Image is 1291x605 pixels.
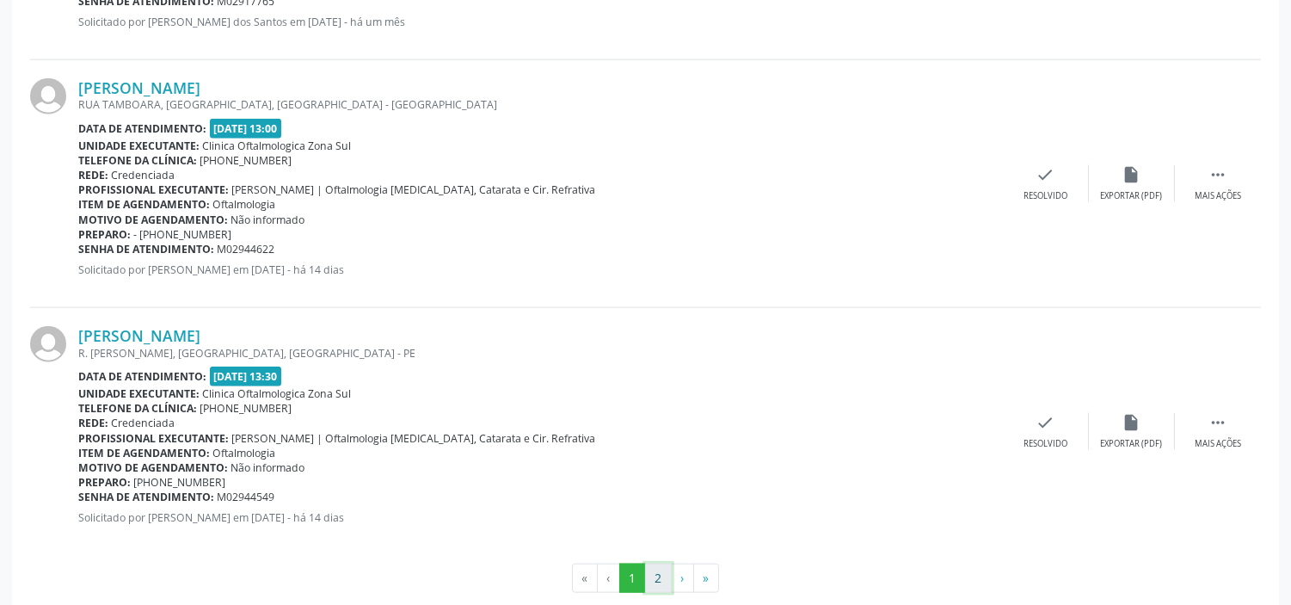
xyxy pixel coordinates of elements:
div: Mais ações [1195,190,1241,202]
button: Go to page 1 [619,564,646,593]
span: M02944622 [218,242,275,256]
div: Resolvido [1024,438,1067,450]
button: Go to last page [693,564,719,593]
a: [PERSON_NAME] [78,78,200,97]
b: Profissional executante: [78,431,229,446]
i:  [1208,413,1227,432]
b: Preparo: [78,475,131,490]
span: Não informado [231,460,305,475]
b: Data de atendimento: [78,369,206,384]
span: Clinica Oftalmologica Zona Sul [203,386,352,401]
span: [PERSON_NAME] | Oftalmologia [MEDICAL_DATA], Catarata e Cir. Refrativa [232,431,596,446]
div: Exportar (PDF) [1101,438,1163,450]
img: img [30,326,66,362]
ul: Pagination [30,564,1261,593]
span: - [PHONE_NUMBER] [134,227,232,242]
b: Motivo de agendamento: [78,460,228,475]
b: Motivo de agendamento: [78,213,228,227]
a: [PERSON_NAME] [78,326,200,345]
div: Resolvido [1024,190,1067,202]
span: M02944549 [218,490,275,504]
p: Solicitado por [PERSON_NAME] em [DATE] - há 14 dias [78,510,1003,525]
b: Profissional executante: [78,182,229,197]
span: [DATE] 13:00 [210,119,282,139]
div: RUA TAMBOARA, [GEOGRAPHIC_DATA], [GEOGRAPHIC_DATA] - [GEOGRAPHIC_DATA] [78,97,1003,112]
p: Solicitado por [PERSON_NAME] em [DATE] - há 14 dias [78,262,1003,277]
b: Senha de atendimento: [78,490,214,504]
div: Mais ações [1195,438,1241,450]
b: Preparo: [78,227,131,242]
span: Credenciada [112,168,175,182]
i: insert_drive_file [1122,413,1141,432]
span: [PHONE_NUMBER] [200,153,292,168]
b: Telefone da clínica: [78,153,197,168]
span: Não informado [231,213,305,227]
p: Solicitado por [PERSON_NAME] dos Santos em [DATE] - há um mês [78,15,1003,29]
span: [PERSON_NAME] | Oftalmologia [MEDICAL_DATA], Catarata e Cir. Refrativa [232,182,596,197]
span: Oftalmologia [213,446,276,460]
b: Unidade executante: [78,139,200,153]
i: check [1036,165,1055,184]
b: Data de atendimento: [78,121,206,136]
div: Exportar (PDF) [1101,190,1163,202]
span: Oftalmologia [213,197,276,212]
button: Go to page 2 [645,564,672,593]
i: check [1036,413,1055,432]
b: Rede: [78,168,108,182]
img: img [30,78,66,114]
b: Item de agendamento: [78,197,210,212]
b: Unidade executante: [78,386,200,401]
b: Rede: [78,416,108,430]
b: Item de agendamento: [78,446,210,460]
i: insert_drive_file [1122,165,1141,184]
b: Senha de atendimento: [78,242,214,256]
button: Go to next page [671,564,694,593]
span: [PHONE_NUMBER] [200,401,292,416]
div: R. [PERSON_NAME], [GEOGRAPHIC_DATA], [GEOGRAPHIC_DATA] - PE [78,346,1003,361]
span: [DATE] 13:30 [210,367,282,386]
i:  [1208,165,1227,184]
b: Telefone da clínica: [78,401,197,416]
span: [PHONE_NUMBER] [134,475,226,490]
span: Clinica Oftalmologica Zona Sul [203,139,352,153]
span: Credenciada [112,416,175,430]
